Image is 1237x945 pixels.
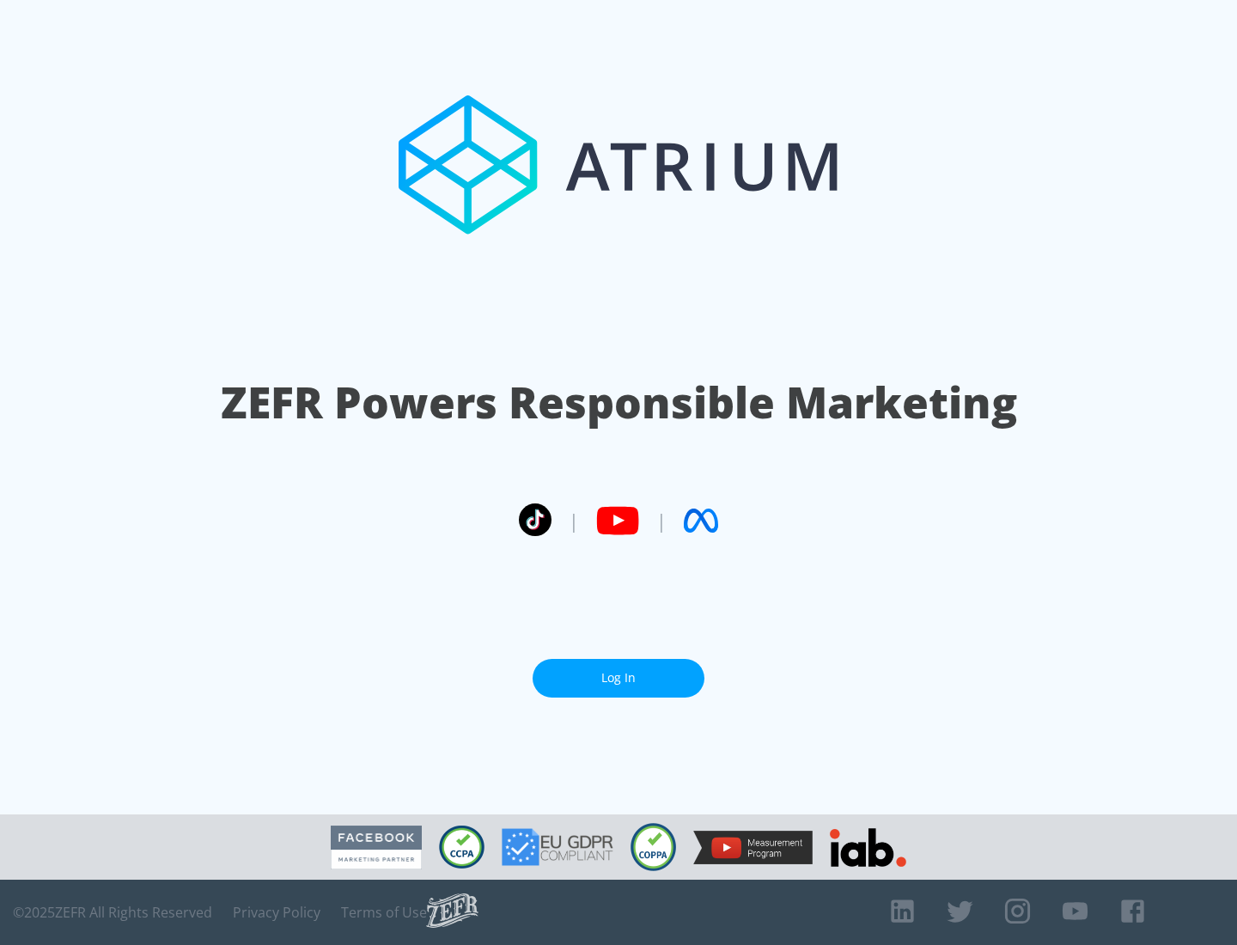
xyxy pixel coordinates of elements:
a: Terms of Use [341,904,427,921]
img: YouTube Measurement Program [693,831,813,864]
img: GDPR Compliant [502,828,613,866]
img: Facebook Marketing Partner [331,826,422,869]
img: CCPA Compliant [439,826,484,869]
span: © 2025 ZEFR All Rights Reserved [13,904,212,921]
img: IAB [830,828,906,867]
img: COPPA Compliant [631,823,676,871]
span: | [656,508,667,533]
h1: ZEFR Powers Responsible Marketing [221,373,1017,432]
a: Log In [533,659,704,698]
span: | [569,508,579,533]
a: Privacy Policy [233,904,320,921]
